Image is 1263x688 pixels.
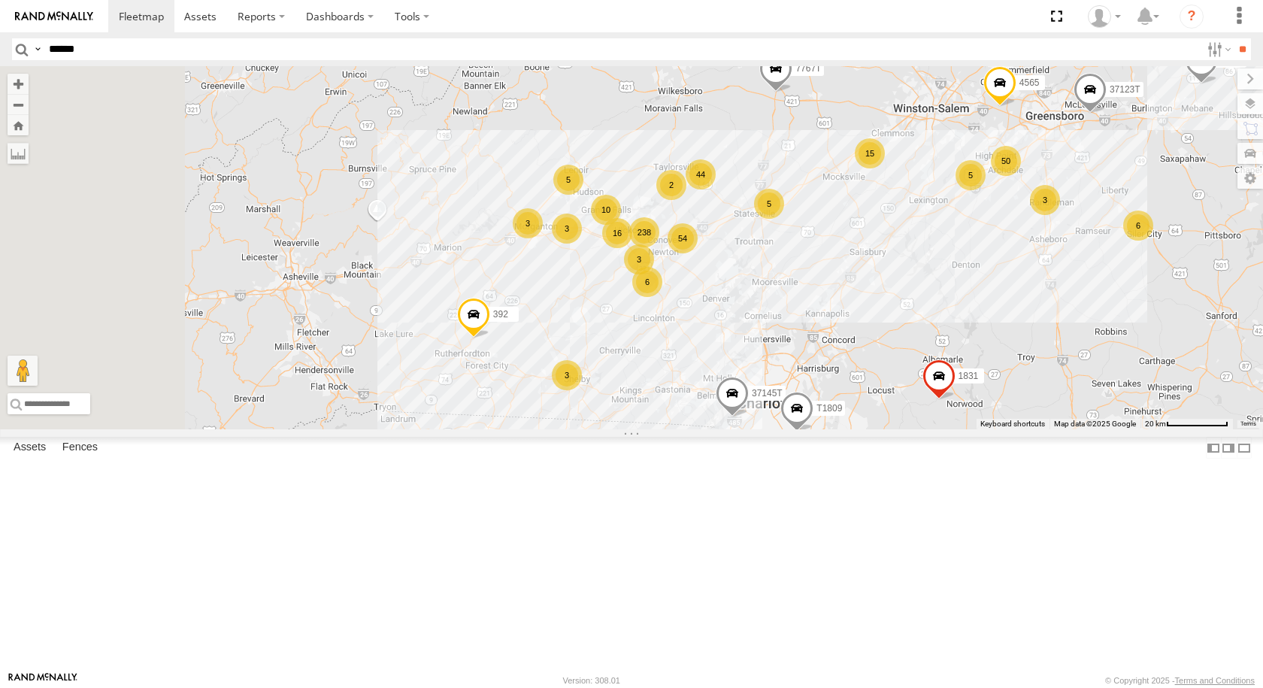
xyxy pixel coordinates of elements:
div: 2 [656,170,686,200]
div: 3 [624,244,654,274]
label: Search Query [32,38,44,60]
span: 1831 [959,371,979,381]
div: 10 [591,195,621,225]
span: 4565 [1019,77,1040,87]
div: 5 [553,165,583,195]
label: Assets [6,438,53,459]
div: 5 [956,160,986,190]
div: 54 [668,223,698,253]
i: ? [1180,5,1204,29]
img: rand-logo.svg [15,11,93,22]
div: 3 [552,214,582,244]
span: T1809 [816,403,842,414]
label: Hide Summary Table [1237,437,1252,459]
div: 238 [629,217,659,247]
label: Dock Summary Table to the Left [1206,437,1221,459]
span: 392 [493,308,508,319]
span: 37123T [1110,84,1140,95]
label: Map Settings [1237,168,1263,189]
div: 16 [602,218,632,248]
a: Terms and Conditions [1175,676,1255,685]
div: 44 [686,159,716,189]
label: Search Filter Options [1201,38,1234,60]
span: Map data ©2025 Google [1054,420,1136,428]
label: Fences [55,438,105,459]
button: Zoom in [8,74,29,94]
a: Terms (opens in new tab) [1240,421,1256,427]
button: Zoom out [8,94,29,115]
button: Zoom Home [8,115,29,135]
button: Map Scale: 20 km per 79 pixels [1140,419,1233,429]
div: © Copyright 2025 - [1105,676,1255,685]
div: 6 [632,267,662,297]
div: 6 [1123,211,1153,241]
span: 20 km [1145,420,1166,428]
button: Keyboard shortcuts [980,419,1045,429]
span: 37145T [752,387,783,398]
div: 5 [754,189,784,219]
div: Version: 308.01 [563,676,620,685]
div: 3 [552,360,582,390]
span: 7767T [795,63,821,74]
a: Visit our Website [8,673,77,688]
label: Dock Summary Table to the Right [1221,437,1236,459]
button: Drag Pegman onto the map to open Street View [8,356,38,386]
div: 3 [1030,185,1060,215]
div: 50 [991,146,1021,176]
div: 3 [513,208,543,238]
div: Shannon Chavis [1083,5,1126,28]
label: Measure [8,143,29,164]
div: 15 [855,138,885,168]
